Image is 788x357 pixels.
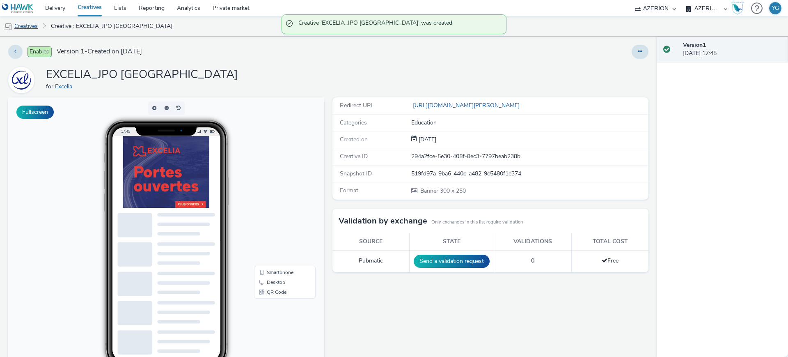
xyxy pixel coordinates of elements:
img: Advertisement preview [115,39,201,111]
span: Creative ID [340,152,368,160]
img: undefined Logo [2,3,34,14]
li: Smartphone [247,170,306,180]
span: Snapshot ID [340,170,372,177]
span: Creative 'EXCELIA_JPO [GEOGRAPHIC_DATA]' was created [298,19,498,30]
h3: Validation by exchange [339,215,427,227]
span: Free [602,257,618,265]
h1: EXCELIA_JPO [GEOGRAPHIC_DATA] [46,67,238,83]
a: Creative : EXCELIA_JPO [GEOGRAPHIC_DATA] [47,16,176,36]
div: 294a2fce-5e30-405f-8ec3-7797beab238b [411,152,648,161]
th: State [410,233,494,250]
th: Source [332,233,410,250]
a: Excelia [55,83,76,90]
span: Enabled [27,46,52,57]
span: 300 x 250 [419,187,466,195]
div: 519fd97a-9ba6-440c-a482-9c5480f1e374 [411,170,648,178]
img: mobile [4,23,12,31]
span: Version 1 - Created on [DATE] [57,47,142,56]
a: Hawk Academy [731,2,747,15]
li: Desktop [247,180,306,190]
div: Education [411,119,648,127]
a: [URL][DOMAIN_NAME][PERSON_NAME] [411,101,523,109]
span: Created on [340,136,368,143]
span: Banner [420,187,440,195]
span: for [46,83,55,90]
td: Pubmatic [332,250,410,272]
small: Only exchanges in this list require validation [431,219,523,226]
span: Redirect URL [340,101,374,109]
span: 17:45 [113,32,122,36]
img: Excelia [9,68,33,92]
span: Smartphone [259,173,285,177]
th: Validations [494,233,572,250]
span: Categories [340,119,367,127]
span: [DATE] [417,136,436,143]
button: Fullscreen [16,106,54,119]
a: Excelia [8,76,38,84]
span: QR Code [259,192,278,197]
span: 0 [531,257,534,265]
span: Desktop [259,182,277,187]
th: Total cost [572,233,648,250]
div: [DATE] 17:45 [683,41,781,58]
li: QR Code [247,190,306,200]
div: YG [772,2,779,14]
strong: Version 1 [683,41,706,49]
img: Hawk Academy [731,2,744,15]
div: Creation 26 September 2025, 17:45 [417,136,436,144]
button: Send a validation request [414,255,490,268]
span: Format [340,187,358,194]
